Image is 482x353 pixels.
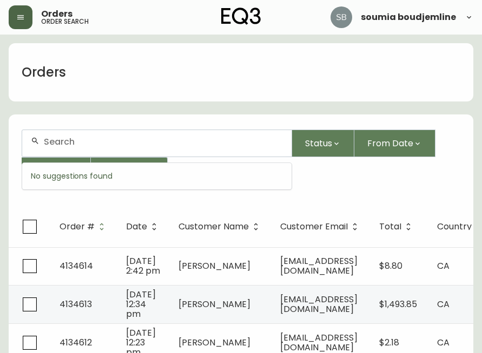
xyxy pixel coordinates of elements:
span: $1,493.85 [379,298,417,310]
span: [EMAIL_ADDRESS][DOMAIN_NAME] [280,255,358,277]
span: Orders [41,10,72,18]
input: Search [44,137,283,147]
span: CA [437,260,450,272]
span: 4134613 [60,298,92,310]
span: Customer Email [280,223,348,230]
span: [EMAIL_ADDRESS][DOMAIN_NAME] [280,293,358,315]
span: Date [126,222,161,232]
button: More Filters [91,157,168,185]
span: $8.80 [379,260,402,272]
span: From Date [367,137,413,150]
span: Customer Name [179,222,263,232]
span: [DATE] 2:42 pm [126,255,160,277]
span: Date [126,223,147,230]
span: soumia boudjemline [361,13,456,22]
span: 4134614 [60,260,93,272]
img: 83621bfd3c61cadf98040c636303d86a [331,6,352,28]
span: Total [379,222,415,232]
span: [PERSON_NAME] [179,336,250,349]
span: Status [305,137,332,150]
button: From Date [354,130,435,157]
span: Order # [60,223,95,230]
span: $2.18 [379,336,399,349]
span: Order # [60,222,109,232]
span: [DATE] 12:34 pm [126,288,156,320]
h1: Orders [22,63,66,82]
div: No suggestions found [22,163,292,189]
span: [PERSON_NAME] [179,298,250,310]
span: CA [437,336,450,349]
span: Customer Email [280,222,362,232]
button: To Date [22,157,91,185]
span: 4134612 [60,336,92,349]
span: Customer Name [179,223,249,230]
span: [PERSON_NAME] [179,260,250,272]
h5: order search [41,18,89,25]
span: Total [379,223,401,230]
img: logo [221,8,261,25]
span: CA [437,298,450,310]
button: Status [292,130,354,157]
span: Country [437,223,472,230]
